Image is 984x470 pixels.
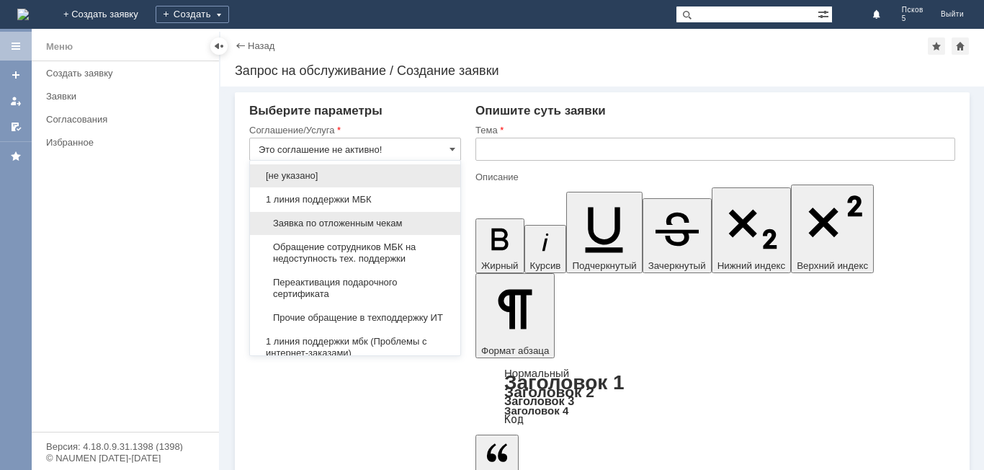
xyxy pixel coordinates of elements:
[4,89,27,112] a: Мои заявки
[791,185,874,273] button: Верхний индекс
[648,260,706,271] span: Зачеркнутый
[475,273,555,358] button: Формат абзаца
[46,114,210,125] div: Согласования
[475,368,955,425] div: Формат абзаца
[210,37,228,55] div: Скрыть меню
[797,260,868,271] span: Верхний индекс
[481,345,549,356] span: Формат абзаца
[40,62,216,84] a: Создать заявку
[572,260,636,271] span: Подчеркнутый
[259,241,452,265] span: Обращение сотрудников МБК на недоступность тех. поддержки
[249,104,383,117] span: Выберите параметры
[259,312,452,324] span: Прочие обращение в техподдержку ИТ
[481,260,519,271] span: Жирный
[46,91,210,102] div: Заявки
[40,108,216,130] a: Согласования
[524,225,567,273] button: Курсив
[46,137,194,148] div: Избранное
[259,218,452,229] span: Заявка по отложенным чекам
[717,260,786,271] span: Нижний индекс
[530,260,561,271] span: Курсив
[504,394,574,407] a: Заголовок 3
[475,218,524,273] button: Жирный
[504,413,524,426] a: Код
[17,9,29,20] a: Перейти на домашнюю страницу
[249,125,458,135] div: Соглашение/Услуга
[259,170,452,182] span: [не указано]
[4,115,27,138] a: Мои согласования
[4,63,27,87] a: Создать заявку
[566,192,642,273] button: Подчеркнутый
[928,37,945,55] div: Добавить в избранное
[235,63,970,78] div: Запрос на обслуживание / Создание заявки
[46,38,73,56] div: Меню
[259,277,452,300] span: Переактивация подарочного сертификата
[712,187,792,273] button: Нижний индекс
[46,453,205,463] div: © NAUMEN [DATE]-[DATE]
[475,125,952,135] div: Тема
[46,442,205,451] div: Версия: 4.18.0.9.31.1398 (1398)
[643,198,712,273] button: Зачеркнутый
[156,6,229,23] div: Создать
[475,172,952,182] div: Описание
[40,85,216,107] a: Заявки
[259,336,452,359] span: 1 линия поддержки мбк (Проблемы с интернет-заказами)
[46,68,210,79] div: Создать заявку
[952,37,969,55] div: Сделать домашней страницей
[902,14,923,23] span: 5
[818,6,832,20] span: Расширенный поиск
[17,9,29,20] img: logo
[504,404,568,417] a: Заголовок 4
[504,371,625,394] a: Заголовок 1
[902,6,923,14] span: Псков
[259,194,452,205] span: 1 линия поддержки МБК
[248,40,274,51] a: Назад
[504,383,594,400] a: Заголовок 2
[504,367,569,379] a: Нормальный
[475,104,606,117] span: Опишите суть заявки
